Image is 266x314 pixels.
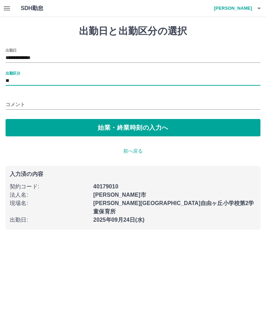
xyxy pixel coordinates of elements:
p: 出勤日 : [10,216,89,224]
h1: 出勤日と出勤区分の選択 [6,25,260,37]
b: 40179010 [93,184,118,189]
b: 2025年09月24日(水) [93,217,144,223]
label: 出勤日 [6,48,17,53]
p: 入力済の内容 [10,171,256,177]
button: 始業・終業時刻の入力へ [6,119,260,136]
p: 現場名 : [10,199,89,207]
b: [PERSON_NAME][GEOGRAPHIC_DATA]自由ヶ丘小学校第2学童保育所 [93,200,254,214]
p: 前へ戻る [6,147,260,155]
label: 出勤区分 [6,70,20,76]
p: 契約コード : [10,183,89,191]
b: [PERSON_NAME]市 [93,192,146,198]
p: 法人名 : [10,191,89,199]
